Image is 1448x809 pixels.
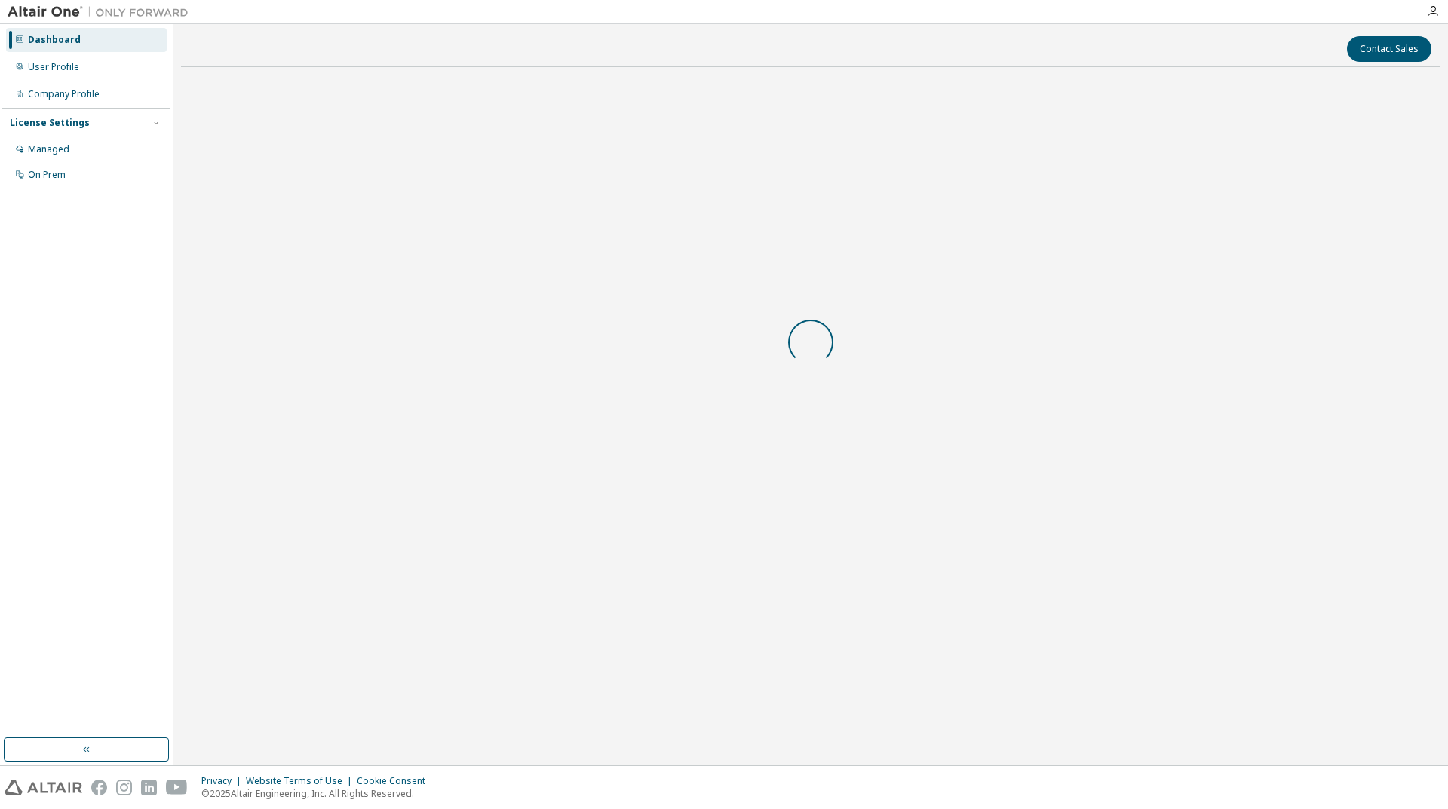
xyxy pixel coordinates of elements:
button: Contact Sales [1347,36,1431,62]
div: License Settings [10,117,90,129]
img: altair_logo.svg [5,780,82,795]
div: On Prem [28,169,66,181]
p: © 2025 Altair Engineering, Inc. All Rights Reserved. [201,787,434,800]
img: youtube.svg [166,780,188,795]
img: instagram.svg [116,780,132,795]
div: Cookie Consent [357,775,434,787]
div: Website Terms of Use [246,775,357,787]
div: User Profile [28,61,79,73]
div: Privacy [201,775,246,787]
img: facebook.svg [91,780,107,795]
img: linkedin.svg [141,780,157,795]
div: Company Profile [28,88,100,100]
div: Dashboard [28,34,81,46]
img: Altair One [8,5,196,20]
div: Managed [28,143,69,155]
